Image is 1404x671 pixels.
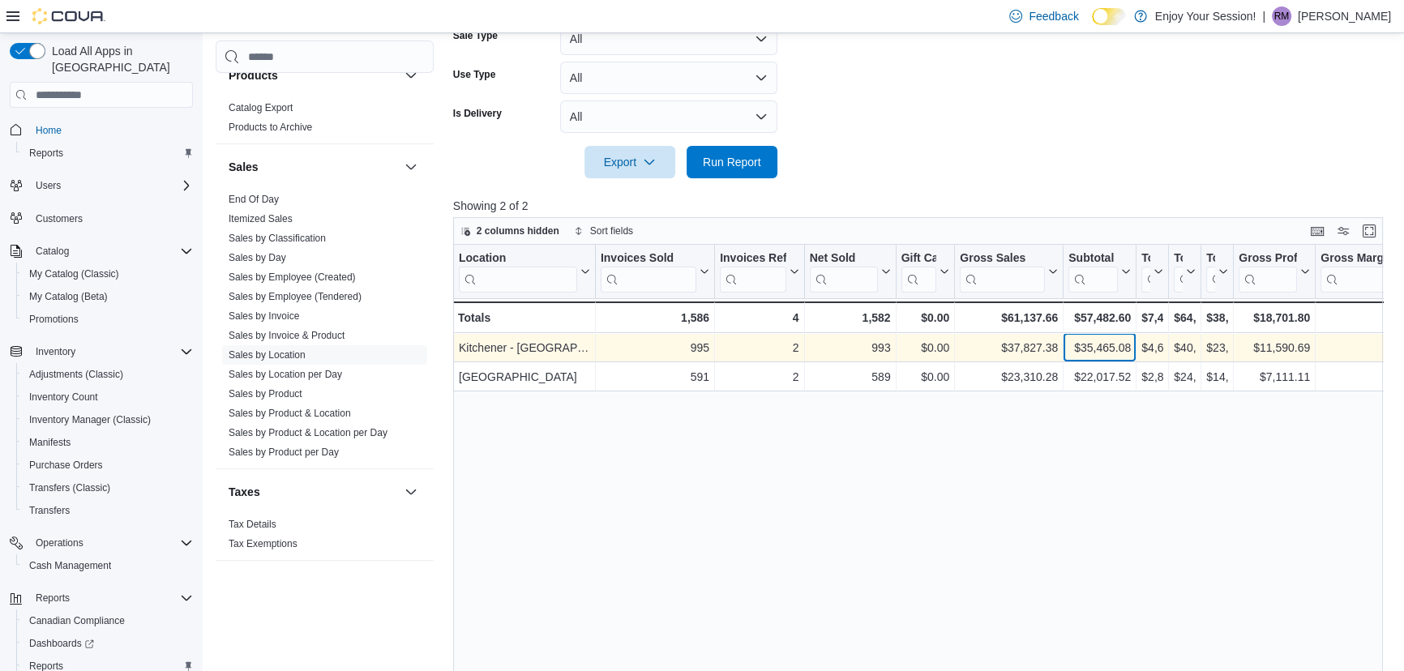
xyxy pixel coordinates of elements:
[1239,308,1310,327] div: $18,701.80
[23,501,193,520] span: Transfers
[960,368,1058,387] div: $23,310.28
[401,157,421,177] button: Sales
[23,264,126,284] a: My Catalog (Classic)
[1262,6,1265,26] p: |
[1239,251,1310,293] button: Gross Profit
[29,208,193,229] span: Customers
[229,233,326,244] a: Sales by Classification
[229,329,345,342] span: Sales by Invoice & Product
[23,310,85,329] a: Promotions
[601,251,709,293] button: Invoices Sold
[229,369,342,380] a: Sales by Location per Day
[23,611,131,630] a: Canadian Compliance
[453,68,495,81] label: Use Type
[29,342,82,361] button: Inventory
[1068,251,1118,293] div: Subtotal
[1029,8,1078,24] span: Feedback
[901,251,936,293] div: Gift Card Sales
[901,251,936,267] div: Gift Cards
[1206,251,1215,267] div: Total Cost
[16,431,199,454] button: Manifests
[23,365,193,384] span: Adjustments (Classic)
[1068,339,1131,358] div: $35,465.08
[1239,368,1310,387] div: $7,111.11
[1308,221,1327,241] button: Keyboard shortcuts
[1174,308,1196,327] div: $64,955.01
[1068,368,1131,387] div: $22,017.52
[229,518,276,531] span: Tax Details
[29,559,111,572] span: Cash Management
[601,339,709,358] div: 995
[584,146,675,178] button: Export
[720,368,798,387] div: 2
[1141,251,1150,267] div: Total Tax
[720,339,798,358] div: 2
[229,194,279,205] a: End Of Day
[901,339,949,358] div: $0.00
[29,368,123,381] span: Adjustments (Classic)
[16,263,199,285] button: My Catalog (Classic)
[29,588,76,608] button: Reports
[229,159,398,175] button: Sales
[3,587,199,609] button: Reports
[29,176,67,195] button: Users
[29,290,108,303] span: My Catalog (Beta)
[459,251,590,293] button: Location
[29,176,193,195] span: Users
[567,221,640,241] button: Sort fields
[229,408,351,419] a: Sales by Product & Location
[560,23,777,55] button: All
[23,387,193,407] span: Inventory Count
[16,285,199,308] button: My Catalog (Beta)
[601,251,696,293] div: Invoices Sold
[229,484,260,500] h3: Taxes
[809,368,890,387] div: 589
[1068,251,1118,267] div: Subtotal
[16,609,199,632] button: Canadian Compliance
[29,241,75,261] button: Catalog
[1155,6,1256,26] p: Enjoy Your Session!
[29,614,125,627] span: Canadian Compliance
[960,339,1058,358] div: $37,827.38
[36,345,75,358] span: Inventory
[23,478,193,498] span: Transfers (Classic)
[29,267,119,280] span: My Catalog (Classic)
[1206,251,1228,293] button: Total Cost
[29,342,193,361] span: Inventory
[229,447,339,458] a: Sales by Product per Day
[229,213,293,224] a: Itemized Sales
[458,308,590,327] div: Totals
[1141,339,1163,358] div: $4,610.28
[1206,251,1215,293] div: Total Cost
[36,536,83,549] span: Operations
[229,388,302,400] a: Sales by Product
[229,484,398,500] button: Taxes
[229,446,339,459] span: Sales by Product per Day
[23,556,118,575] a: Cash Management
[3,207,199,230] button: Customers
[229,310,299,323] span: Sales by Invoice
[229,271,356,283] a: Sales by Employee (Created)
[23,287,193,306] span: My Catalog (Beta)
[23,634,101,653] a: Dashboards
[29,459,103,472] span: Purchase Orders
[23,410,157,430] a: Inventory Manager (Classic)
[29,504,70,517] span: Transfers
[216,190,434,468] div: Sales
[229,212,293,225] span: Itemized Sales
[1174,251,1196,293] button: Total Invoiced
[36,124,62,137] span: Home
[720,251,785,293] div: Invoices Ref
[453,29,498,42] label: Sale Type
[960,308,1058,327] div: $61,137.66
[3,532,199,554] button: Operations
[720,251,798,293] button: Invoices Ref
[1141,308,1163,327] div: $7,472.41
[477,224,559,237] span: 2 columns hidden
[229,67,398,83] button: Products
[459,251,577,267] div: Location
[1298,6,1391,26] p: [PERSON_NAME]
[229,290,362,303] span: Sales by Employee (Tendered)
[16,363,199,386] button: Adjustments (Classic)
[1174,251,1183,267] div: Total Invoiced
